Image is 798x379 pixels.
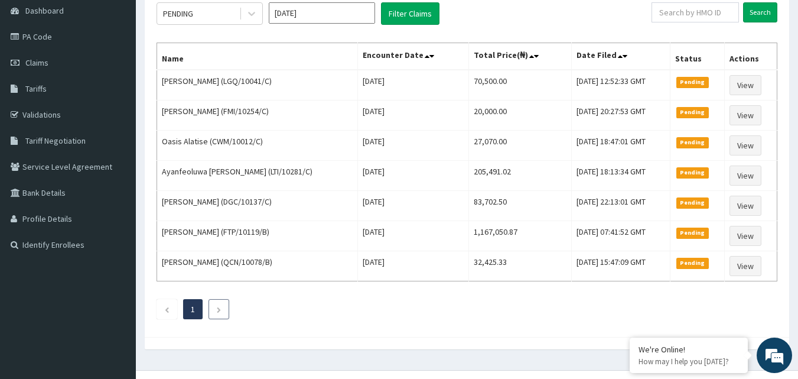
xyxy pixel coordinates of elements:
[468,101,571,131] td: 20,000.00
[358,161,469,191] td: [DATE]
[25,57,48,68] span: Claims
[676,258,709,268] span: Pending
[216,304,222,315] a: Next page
[194,6,222,34] div: Minimize live chat window
[670,43,725,70] th: Status
[157,131,358,161] td: Oasis Alatise (CWM/10012/C)
[729,196,761,216] a: View
[676,228,709,238] span: Pending
[743,2,777,22] input: Search
[468,251,571,281] td: 32,425.33
[468,70,571,101] td: 70,500.00
[639,357,739,367] p: How may I help you today?
[571,70,670,101] td: [DATE] 12:52:33 GMT
[25,5,64,16] span: Dashboard
[571,161,670,191] td: [DATE] 18:13:34 GMT
[676,197,709,208] span: Pending
[358,251,469,281] td: [DATE]
[468,221,571,251] td: 1,167,050.87
[157,161,358,191] td: Ayanfeoluwa [PERSON_NAME] (LTI/10281/C)
[676,107,709,118] span: Pending
[269,2,375,24] input: Select Month and Year
[191,304,195,315] a: Page 1 is your current page
[571,221,670,251] td: [DATE] 07:41:52 GMT
[676,137,709,148] span: Pending
[571,101,670,131] td: [DATE] 20:27:53 GMT
[358,191,469,221] td: [DATE]
[729,135,761,156] a: View
[729,256,761,276] a: View
[358,101,469,131] td: [DATE]
[468,43,571,70] th: Total Price(₦)
[25,83,47,94] span: Tariffs
[468,131,571,161] td: 27,070.00
[571,131,670,161] td: [DATE] 18:47:01 GMT
[468,191,571,221] td: 83,702.50
[381,2,439,25] button: Filter Claims
[639,344,739,355] div: We're Online!
[729,105,761,125] a: View
[571,43,670,70] th: Date Filed
[358,70,469,101] td: [DATE]
[725,43,777,70] th: Actions
[157,101,358,131] td: [PERSON_NAME] (FMI/10254/C)
[163,8,193,20] div: PENDING
[61,66,198,82] div: Chat with us now
[157,251,358,281] td: [PERSON_NAME] (QCN/10078/B)
[22,59,48,89] img: d_794563401_company_1708531726252_794563401
[157,191,358,221] td: [PERSON_NAME] (DGC/10137/C)
[468,161,571,191] td: 205,491.02
[157,221,358,251] td: [PERSON_NAME] (FTP/10119/B)
[358,131,469,161] td: [DATE]
[358,221,469,251] td: [DATE]
[571,251,670,281] td: [DATE] 15:47:09 GMT
[157,70,358,101] td: [PERSON_NAME] (LGQ/10041/C)
[676,167,709,178] span: Pending
[729,166,761,186] a: View
[652,2,739,22] input: Search by HMO ID
[729,226,761,246] a: View
[676,77,709,88] span: Pending
[358,43,469,70] th: Encounter Date
[729,75,761,95] a: View
[69,114,163,234] span: We're online!
[157,43,358,70] th: Name
[571,191,670,221] td: [DATE] 22:13:01 GMT
[164,304,170,315] a: Previous page
[6,253,225,294] textarea: Type your message and hit 'Enter'
[25,135,86,146] span: Tariff Negotiation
